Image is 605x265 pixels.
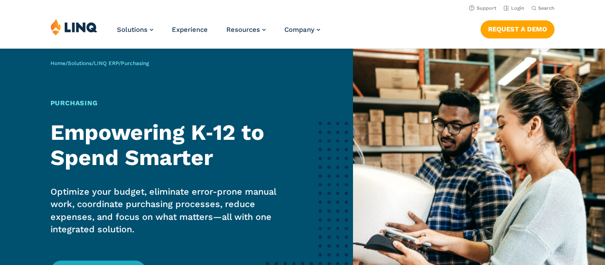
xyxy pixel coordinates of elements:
[121,60,149,66] span: Purchasing
[504,5,524,11] a: Login
[481,20,555,38] a: Request a Demo
[94,60,119,66] a: LINQ ERP
[531,5,555,12] button: Open Search Bar
[50,98,289,108] h1: Purchasing
[117,26,147,34] span: Solutions
[68,60,92,66] a: Solutions
[50,119,264,170] strong: Empowering K‑12 to Spend Smarter
[469,5,496,11] a: Support
[117,19,320,48] nav: Primary Navigation
[226,26,266,34] a: Resources
[117,26,153,34] a: Solutions
[538,5,555,11] span: Search
[50,19,97,35] img: LINQ | K‑12 Software
[50,60,66,66] a: Home
[172,26,208,34] a: Experience
[284,26,320,34] a: Company
[226,26,260,34] span: Resources
[284,26,314,34] span: Company
[50,60,149,66] span: / / /
[481,19,555,38] nav: Button Navigation
[50,185,289,236] p: Optimize your budget, eliminate error-prone manual work, coordinate purchasing processes, reduce ...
